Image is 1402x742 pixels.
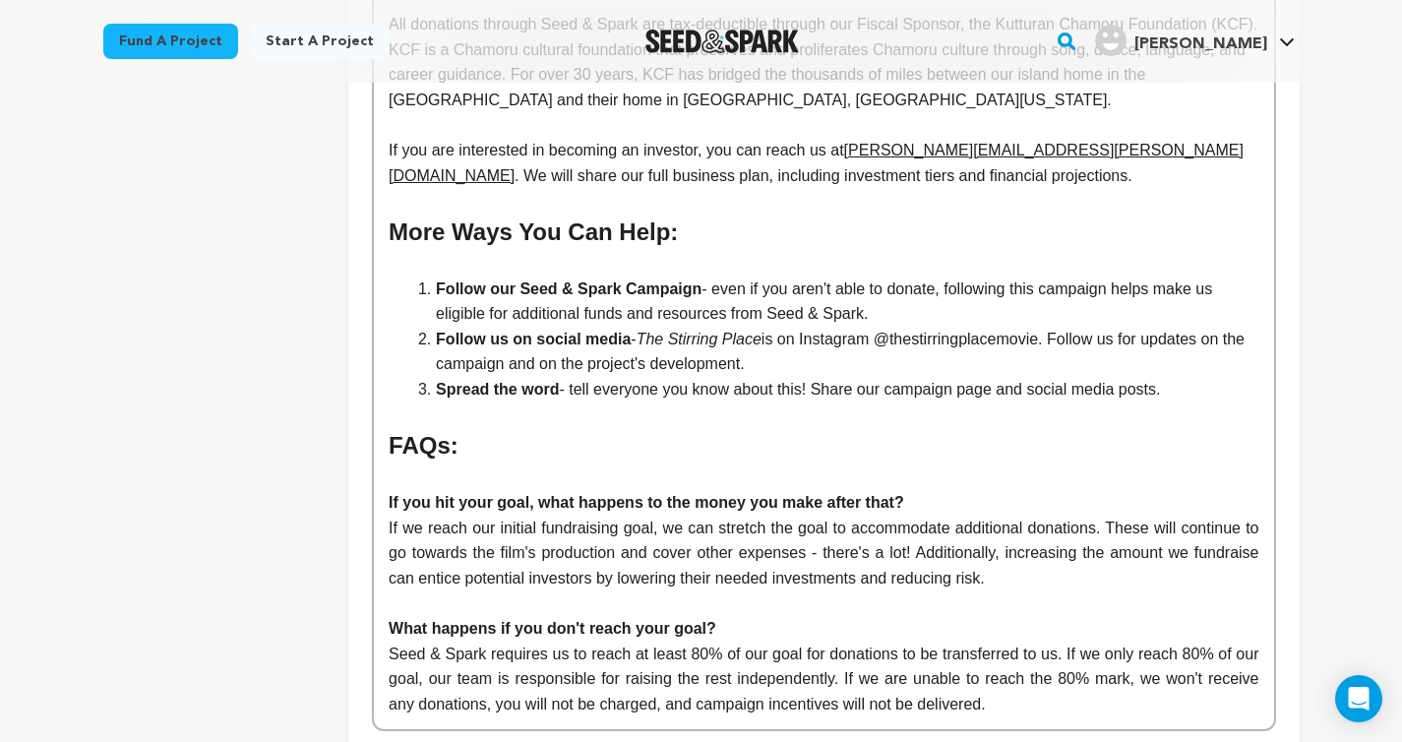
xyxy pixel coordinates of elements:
[1091,21,1299,62] span: Neil T.'s Profile
[645,30,800,53] a: Seed&Spark Homepage
[436,331,631,347] strong: Follow us on social media
[436,280,701,297] strong: Follow our Seed & Spark Campaign
[389,142,1244,184] u: [PERSON_NAME][EMAIL_ADDRESS][PERSON_NAME][DOMAIN_NAME]
[1095,25,1127,56] img: user.png
[389,642,1258,717] p: Seed & Spark requires us to reach at least 80% of our goal for donations to be transferred to us....
[389,214,1258,251] h2: More Ways You Can Help:
[389,494,904,511] strong: If you hit your goal, what happens to the money you make after that?
[412,327,1258,377] li: - is on Instagram @thestirringplacemovie. Follow us for updates on the campaign and on the projec...
[645,30,800,53] img: Seed&Spark Logo Dark Mode
[637,331,762,347] em: The Stirring Place
[103,24,238,59] a: Fund a project
[1134,36,1267,52] span: [PERSON_NAME]
[412,377,1258,402] li: - tell everyone you know about this! Share our campaign page and social media posts.
[250,24,390,59] a: Start a project
[1095,25,1267,56] div: Neil T.'s Profile
[389,516,1258,591] p: If we reach our initial fundraising goal, we can stretch the goal to accommodate additional donat...
[389,620,716,637] strong: What happens if you don't reach your goal?
[1091,21,1299,56] a: Neil T.'s Profile
[436,381,559,398] strong: Spread the word
[1335,675,1382,722] div: Open Intercom Messenger
[389,427,1258,464] h2: FAQs:
[389,138,1258,188] p: If you are interested in becoming an investor, you can reach us at . We will share our full busin...
[412,277,1258,327] li: - even if you aren't able to donate, following this campaign helps make us eligible for additiona...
